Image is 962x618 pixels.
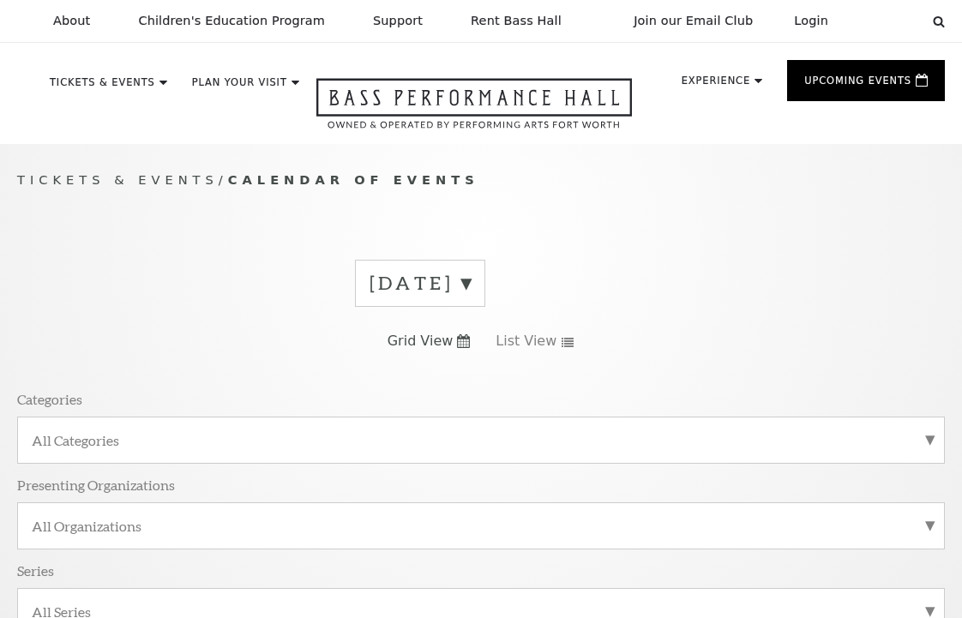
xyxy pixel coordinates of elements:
p: Support [373,14,423,28]
p: / [17,170,945,191]
p: Rent Bass Hall [471,14,562,28]
p: Children's Education Program [138,14,325,28]
span: List View [496,332,556,351]
span: Calendar of Events [228,172,479,187]
label: All Categories [32,431,930,449]
p: Experience [682,76,750,95]
p: Tickets & Events [50,78,155,97]
p: Categories [17,390,82,408]
span: Tickets & Events [17,172,219,187]
label: All Organizations [32,517,930,535]
p: Presenting Organizations [17,476,175,494]
select: Select: [856,13,917,29]
span: Grid View [388,332,454,351]
p: Series [17,561,54,579]
p: About [53,14,90,28]
label: [DATE] [370,270,471,297]
p: Upcoming Events [804,76,911,95]
p: Plan Your Visit [192,78,287,97]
